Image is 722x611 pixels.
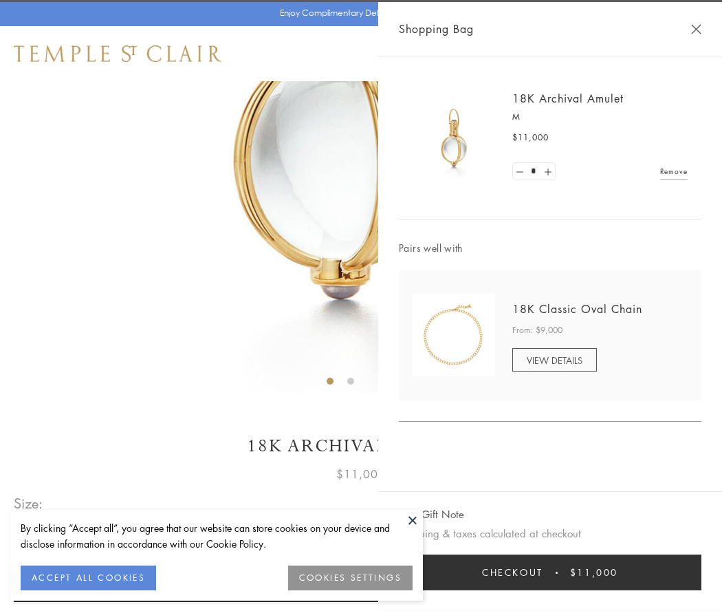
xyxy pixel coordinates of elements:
[399,555,701,590] button: Checkout $11,000
[21,520,413,552] div: By clicking “Accept all”, you agree that our website can store cookies on your device and disclos...
[413,96,495,179] img: 18K Archival Amulet
[399,20,474,38] span: Shopping Bag
[336,465,386,483] span: $11,000
[482,565,543,580] span: Checkout
[512,91,624,106] a: 18K Archival Amulet
[399,506,464,523] button: Add Gift Note
[413,294,495,376] img: N88865-OV18
[280,6,436,20] p: Enjoy Complimentary Delivery & Returns
[540,163,554,180] a: Set quantity to 2
[399,525,701,542] p: Shipping & taxes calculated at checkout
[14,45,221,62] img: Temple St. Clair
[691,24,701,34] button: Close Shopping Bag
[288,566,413,590] button: COOKIES SETTINGS
[21,566,156,590] button: ACCEPT ALL COOKIES
[512,323,562,337] span: From: $9,000
[513,163,527,180] a: Set quantity to 0
[14,434,708,458] h1: 18K Archival Amulet
[14,492,44,515] span: Size:
[399,240,701,256] span: Pairs well with
[660,164,688,179] a: Remove
[512,301,642,317] a: 18K Classic Oval Chain
[570,565,618,580] span: $11,000
[512,110,688,124] p: M
[512,348,597,372] a: VIEW DETAILS
[512,131,549,144] span: $11,000
[527,354,582,367] span: VIEW DETAILS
